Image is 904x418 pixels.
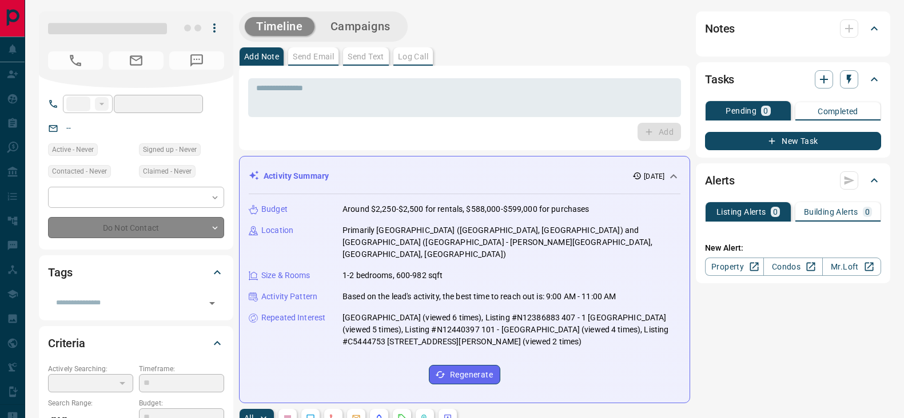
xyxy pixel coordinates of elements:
[244,53,279,61] p: Add Note
[705,258,764,276] a: Property
[48,51,103,70] span: No Number
[48,398,133,408] p: Search Range:
[763,107,768,115] p: 0
[48,263,72,282] h2: Tags
[763,258,822,276] a: Condos
[261,224,293,236] p: Location
[261,291,317,303] p: Activity Pattern
[204,295,220,311] button: Open
[705,171,735,190] h2: Alerts
[429,365,500,384] button: Regenerate
[865,208,870,216] p: 0
[48,364,133,374] p: Actively Searching:
[48,329,224,357] div: Criteria
[48,334,85,352] h2: Criteria
[48,259,224,286] div: Tags
[804,208,858,216] p: Building Alerts
[822,258,881,276] a: Mr.Loft
[139,364,224,374] p: Timeframe:
[139,398,224,408] p: Budget:
[773,208,778,216] p: 0
[261,312,325,324] p: Repeated Interest
[705,70,734,89] h2: Tasks
[705,242,881,254] p: New Alert:
[644,171,664,182] p: [DATE]
[319,17,402,36] button: Campaigns
[343,312,680,348] p: [GEOGRAPHIC_DATA] (viewed 6 times), Listing #N12386883 407 - 1 [GEOGRAPHIC_DATA] (viewed 5 times)...
[343,224,680,260] p: Primarily [GEOGRAPHIC_DATA] ([GEOGRAPHIC_DATA], [GEOGRAPHIC_DATA]) and [GEOGRAPHIC_DATA] ([GEOGRA...
[261,270,310,282] p: Size & Rooms
[143,144,197,155] span: Signed up - Never
[705,19,735,38] h2: Notes
[343,203,590,215] p: Around $2,250-$2,500 for rentals, $588,000-$599,000 for purchases
[143,166,192,177] span: Claimed - Never
[48,217,224,238] div: Do Not Contact
[818,107,858,115] p: Completed
[343,291,616,303] p: Based on the lead's activity, the best time to reach out is: 9:00 AM - 11:00 AM
[66,123,71,132] a: --
[245,17,314,36] button: Timeline
[261,203,288,215] p: Budget
[52,144,94,155] span: Active - Never
[109,51,164,70] span: No Email
[169,51,224,70] span: No Number
[264,170,329,182] p: Activity Summary
[705,15,881,42] div: Notes
[705,66,881,93] div: Tasks
[705,132,881,150] button: New Task
[726,107,756,115] p: Pending
[705,167,881,194] div: Alerts
[343,270,443,282] p: 1-2 bedrooms, 600-982 sqft
[249,166,680,187] div: Activity Summary[DATE]
[52,166,107,177] span: Contacted - Never
[716,208,766,216] p: Listing Alerts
